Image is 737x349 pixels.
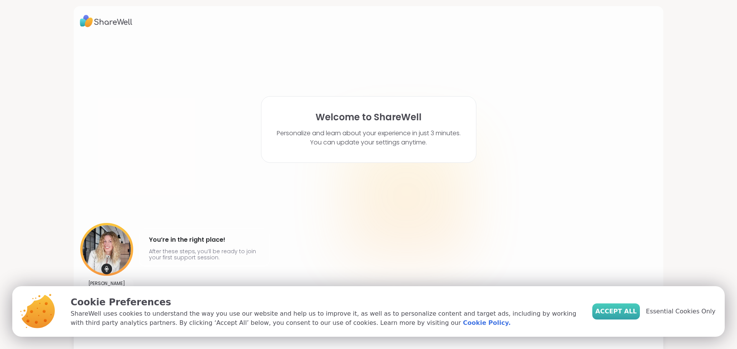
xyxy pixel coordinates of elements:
p: [PERSON_NAME] [88,280,125,287]
span: Accept All [595,307,637,316]
p: Personalize and learn about your experience in just 3 minutes. You can update your settings anytime. [277,129,461,147]
h1: Welcome to ShareWell [316,112,421,123]
img: User image [80,223,133,276]
a: Cookie Policy. [463,318,511,328]
h4: You’re in the right place! [149,234,259,246]
button: Accept All [592,303,640,320]
img: mic icon [101,264,112,274]
p: After these steps, you’ll be ready to join your first support session. [149,248,259,261]
img: ShareWell Logo [80,12,132,30]
p: Cookie Preferences [71,295,580,309]
span: Essential Cookies Only [646,307,716,316]
p: ShareWell uses cookies to understand the way you use our website and help us to improve it, as we... [71,309,580,328]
